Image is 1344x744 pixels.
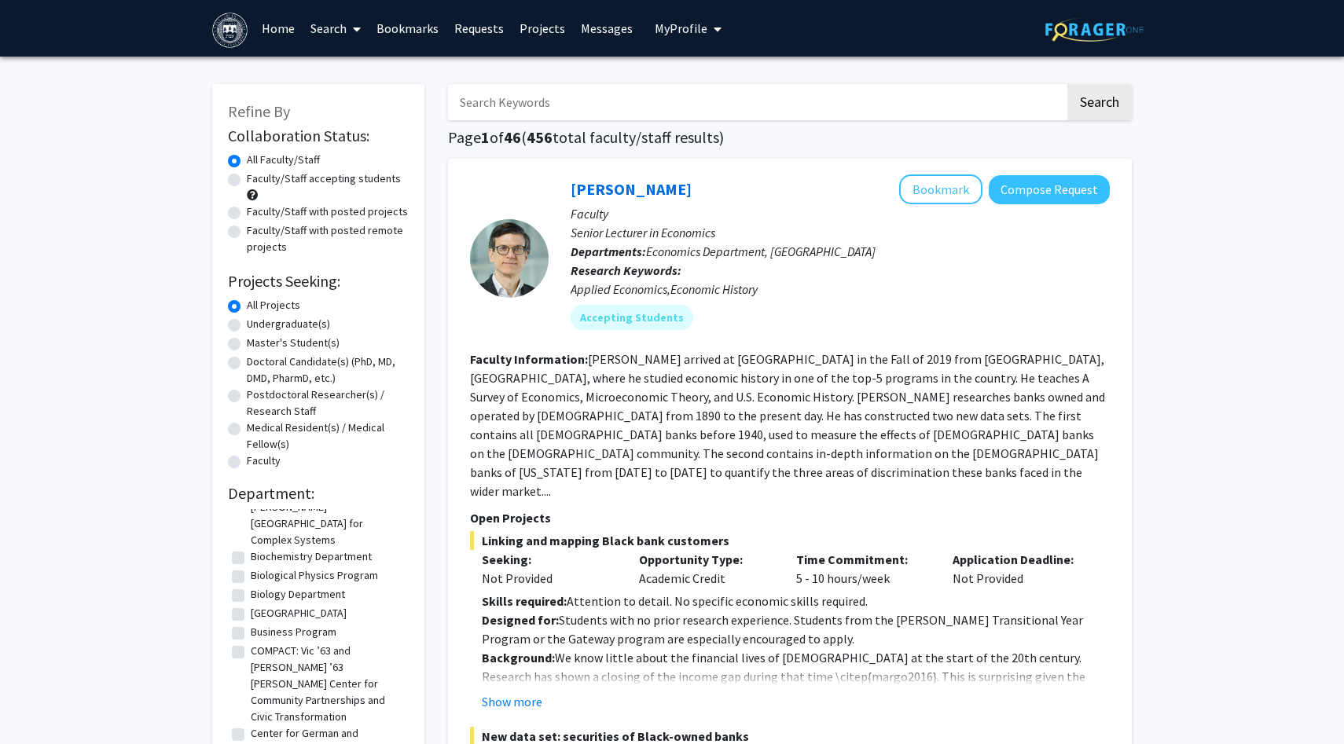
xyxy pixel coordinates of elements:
[470,508,1110,527] p: Open Projects
[655,20,707,36] span: My Profile
[482,550,615,569] p: Seeking:
[247,203,408,220] label: Faculty/Staff with posted projects
[899,174,982,204] button: Add Geoff Clarke to Bookmarks
[247,354,409,387] label: Doctoral Candidate(s) (PhD, MD, DMD, PharmD, etc.)
[481,127,490,147] span: 1
[571,204,1110,223] p: Faculty
[646,244,876,259] span: Economics Department, [GEOGRAPHIC_DATA]
[482,569,615,588] div: Not Provided
[627,550,784,588] div: Academic Credit
[571,179,692,199] a: [PERSON_NAME]
[247,335,340,351] label: Master's Student(s)
[470,531,1110,550] span: Linking and mapping Black bank customers
[512,1,573,56] a: Projects
[571,262,681,278] b: Research Keywords:
[247,297,300,313] label: All Projects
[527,127,553,147] span: 456
[482,610,1110,648] p: Students with no prior research experience. Students from the [PERSON_NAME] Transitional Year Pro...
[228,101,290,121] span: Refine By
[369,1,446,56] a: Bookmarks
[571,223,1110,242] p: Senior Lecturer in Economics
[228,272,409,291] h2: Projects Seeking:
[571,280,1110,299] div: Applied Economics,Economic History
[989,175,1110,204] button: Compose Request to Geoff Clarke
[251,624,336,640] label: Business Program
[482,612,559,628] strong: Designed for:
[573,1,641,56] a: Messages
[228,484,409,503] h2: Department:
[247,170,401,187] label: Faculty/Staff accepting students
[639,550,773,569] p: Opportunity Type:
[251,586,345,603] label: Biology Department
[228,126,409,145] h2: Collaboration Status:
[571,244,646,259] b: Departments:
[941,550,1098,588] div: Not Provided
[251,482,405,548] label: [PERSON_NAME] and [PERSON_NAME][GEOGRAPHIC_DATA] for Complex Systems
[446,1,512,56] a: Requests
[247,453,281,469] label: Faculty
[254,1,303,56] a: Home
[247,152,320,168] label: All Faculty/Staff
[251,643,405,725] label: COMPACT: Vic ’63 and [PERSON_NAME] ’63 [PERSON_NAME] Center for Community Partnerships and Civic ...
[448,128,1132,147] h1: Page of ( total faculty/staff results)
[1067,84,1132,120] button: Search
[571,305,693,330] mat-chip: Accepting Students
[251,567,378,584] label: Biological Physics Program
[247,222,409,255] label: Faculty/Staff with posted remote projects
[247,387,409,420] label: Postdoctoral Researcher(s) / Research Staff
[12,673,67,732] iframe: Chat
[482,650,555,665] strong: Background:
[482,593,567,609] strong: Skills required:
[482,592,1110,610] p: Attention to detail. No specific economic skills required.
[303,1,369,56] a: Search
[448,84,1065,120] input: Search Keywords
[953,550,1086,569] p: Application Deadline:
[482,692,542,711] button: Show more
[504,127,521,147] span: 46
[784,550,942,588] div: 5 - 10 hours/week
[212,13,248,48] img: Brandeis University Logo
[470,351,588,367] b: Faculty Information:
[796,550,930,569] p: Time Commitment:
[247,420,409,453] label: Medical Resident(s) / Medical Fellow(s)
[251,548,372,565] label: Biochemistry Department
[251,605,347,621] label: [GEOGRAPHIC_DATA]
[1045,17,1144,42] img: ForagerOne Logo
[470,351,1105,499] fg-read-more: [PERSON_NAME] arrived at [GEOGRAPHIC_DATA] in the Fall of 2019 from [GEOGRAPHIC_DATA], [GEOGRAPHI...
[482,648,1110,742] p: We know little about the financial lives of [DEMOGRAPHIC_DATA] at the start of the 20th century. ...
[247,316,330,332] label: Undergraduate(s)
